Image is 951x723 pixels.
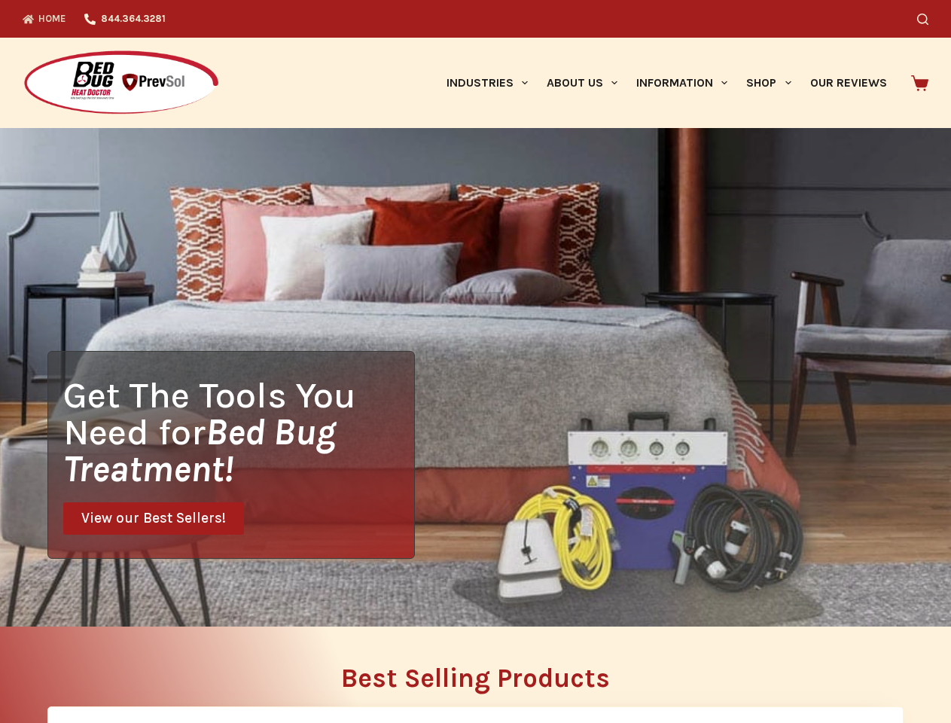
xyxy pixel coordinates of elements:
a: Our Reviews [800,38,896,128]
a: View our Best Sellers! [63,502,244,535]
h2: Best Selling Products [47,665,904,691]
a: About Us [537,38,626,128]
i: Bed Bug Treatment! [63,410,336,490]
a: Industries [437,38,537,128]
nav: Primary [437,38,896,128]
button: Search [917,14,928,25]
a: Shop [737,38,800,128]
a: Information [627,38,737,128]
h1: Get The Tools You Need for [63,377,414,487]
img: Prevsol/Bed Bug Heat Doctor [23,50,220,117]
span: View our Best Sellers! [81,511,226,526]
